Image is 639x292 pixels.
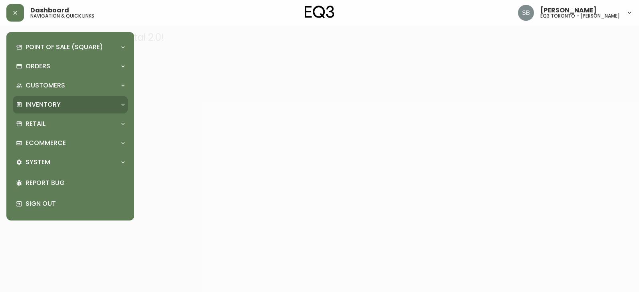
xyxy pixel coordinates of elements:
p: Inventory [26,100,61,109]
h5: eq3 toronto - [PERSON_NAME] [540,14,620,18]
div: Report Bug [13,173,128,193]
p: Sign Out [26,199,125,208]
div: Ecommerce [13,134,128,152]
div: Retail [13,115,128,133]
div: Customers [13,77,128,94]
div: Sign Out [13,193,128,214]
div: Point of Sale (Square) [13,38,128,56]
span: [PERSON_NAME] [540,7,597,14]
img: 62e4f14275e5c688c761ab51c449f16a [518,5,534,21]
p: Ecommerce [26,139,66,147]
h5: navigation & quick links [30,14,94,18]
p: Retail [26,119,46,128]
div: Inventory [13,96,128,113]
p: System [26,158,50,167]
p: Report Bug [26,179,125,187]
div: System [13,153,128,171]
span: Dashboard [30,7,69,14]
div: Orders [13,58,128,75]
p: Customers [26,81,65,90]
p: Orders [26,62,50,71]
p: Point of Sale (Square) [26,43,103,52]
img: logo [305,6,334,18]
